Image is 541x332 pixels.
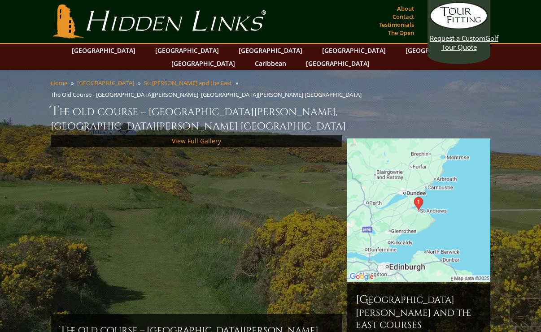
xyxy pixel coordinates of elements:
[318,44,390,57] a: [GEOGRAPHIC_DATA]
[167,57,240,70] a: [GEOGRAPHIC_DATA]
[151,44,223,57] a: [GEOGRAPHIC_DATA]
[401,44,474,57] a: [GEOGRAPHIC_DATA]
[77,79,134,87] a: [GEOGRAPHIC_DATA]
[51,102,490,133] h1: The Old Course – [GEOGRAPHIC_DATA][PERSON_NAME], [GEOGRAPHIC_DATA][PERSON_NAME] [GEOGRAPHIC_DATA]
[301,57,374,70] a: [GEOGRAPHIC_DATA]
[430,2,488,52] a: Request a CustomGolf Tour Quote
[144,79,232,87] a: St. [PERSON_NAME] and the East
[51,79,67,87] a: Home
[376,18,416,31] a: Testimonials
[347,138,490,282] img: Google Map of St Andrews Links, St Andrews, United Kingdom
[67,44,140,57] a: [GEOGRAPHIC_DATA]
[390,10,416,23] a: Contact
[250,57,291,70] a: Caribbean
[172,137,221,145] a: View Full Gallery
[234,44,307,57] a: [GEOGRAPHIC_DATA]
[386,26,416,39] a: The Open
[395,2,416,15] a: About
[430,34,485,43] span: Request a Custom
[356,293,481,331] h6: [GEOGRAPHIC_DATA][PERSON_NAME] and the East Courses
[51,91,365,99] li: The Old Course - [GEOGRAPHIC_DATA][PERSON_NAME], [GEOGRAPHIC_DATA][PERSON_NAME] [GEOGRAPHIC_DATA]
